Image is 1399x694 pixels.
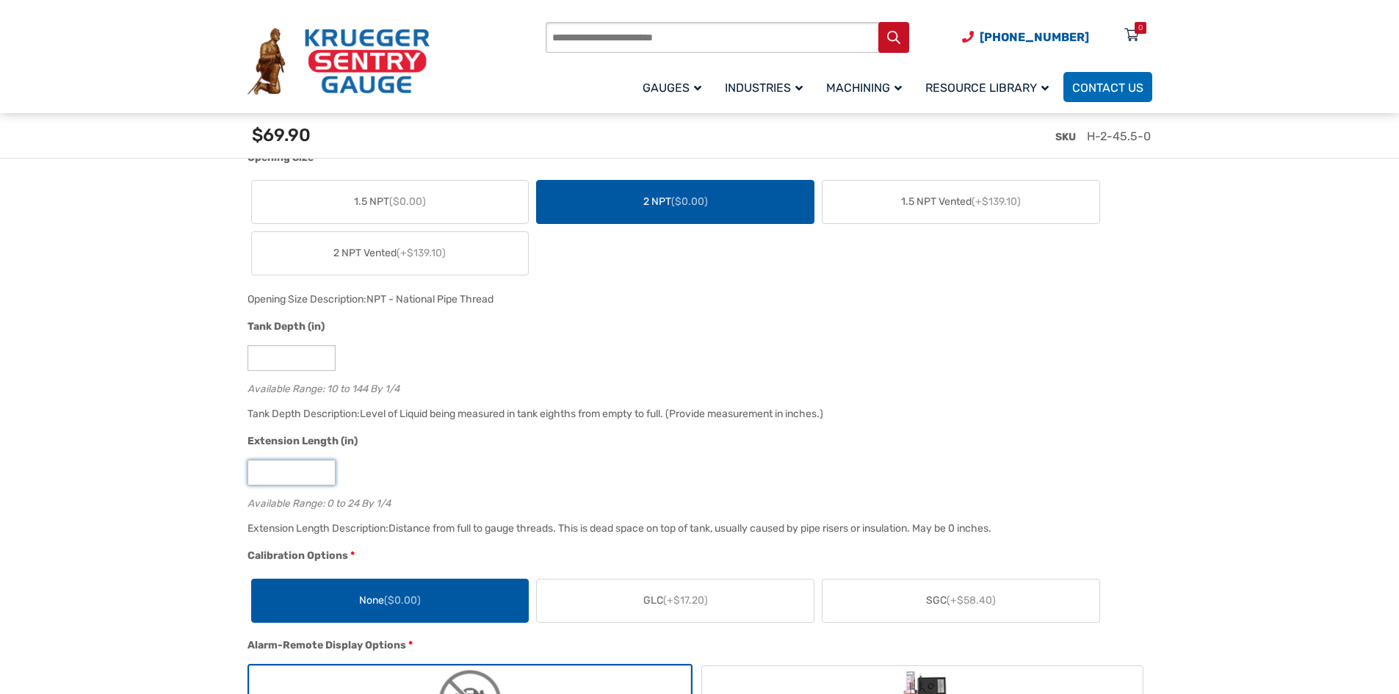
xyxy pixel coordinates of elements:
div: Level of Liquid being measured in tank eighths from empty to full. (Provide measurement in inches.) [360,408,823,420]
span: ($0.00) [389,195,426,208]
span: (+$139.10) [972,195,1021,208]
span: ($0.00) [671,195,708,208]
span: (+$139.10) [397,247,446,259]
div: Available Range: 0 to 24 By 1/4 [247,494,1145,508]
span: SGC [926,593,996,608]
span: Tank Depth Description: [247,408,360,420]
span: (+$58.40) [947,594,996,607]
a: Industries [716,70,817,104]
a: Gauges [634,70,716,104]
abbr: required [408,637,413,653]
span: H-2-45.5-0 [1087,129,1151,143]
div: Available Range: 10 to 144 By 1/4 [247,380,1145,394]
span: Contact Us [1072,81,1143,95]
span: (+$17.20) [663,594,708,607]
span: Machining [826,81,902,95]
span: 1.5 NPT [354,194,426,209]
span: Calibration Options [247,549,348,562]
span: Extension Length Description: [247,522,388,535]
span: 2 NPT [643,194,708,209]
span: SKU [1055,131,1076,143]
span: [PHONE_NUMBER] [980,30,1089,44]
div: NPT - National Pipe Thread [366,293,494,306]
a: Resource Library [917,70,1063,104]
a: Phone Number (920) 434-8860 [962,28,1089,46]
span: None [359,593,421,608]
abbr: required [350,548,355,563]
span: Resource Library [925,81,1049,95]
a: Machining [817,70,917,104]
span: ($0.00) [384,594,421,607]
span: Extension Length (in) [247,435,358,447]
span: GLC [643,593,708,608]
img: Krueger Sentry Gauge [247,28,430,95]
span: Opening Size Description: [247,293,366,306]
span: Gauges [643,81,701,95]
span: Tank Depth (in) [247,320,325,333]
span: 1.5 NPT Vented [901,194,1021,209]
div: 0 [1138,22,1143,34]
div: Distance from full to gauge threads. This is dead space on top of tank, usually caused by pipe ri... [388,522,991,535]
span: Alarm-Remote Display Options [247,639,406,651]
span: Industries [725,81,803,95]
a: Contact Us [1063,72,1152,102]
span: 2 NPT Vented [333,245,446,261]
